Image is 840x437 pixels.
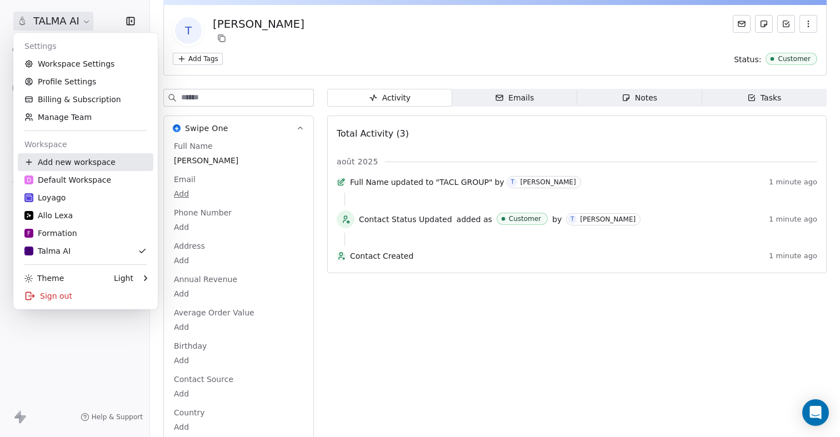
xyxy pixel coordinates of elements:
[24,193,33,202] img: loyago.webp
[27,229,31,238] span: F
[24,192,66,203] div: Loyago
[18,108,153,126] a: Manage Team
[114,273,133,284] div: Light
[24,247,33,255] img: talma-logo.png
[18,73,153,91] a: Profile Settings
[18,135,153,153] div: Workspace
[27,176,31,184] span: D
[24,174,111,185] div: Default Workspace
[18,91,153,108] a: Billing & Subscription
[18,287,153,305] div: Sign out
[24,228,77,239] div: Formation
[24,210,73,221] div: Allo Lexa
[24,211,33,220] img: logo-small_ijvbfc%20(1).svg
[24,245,71,257] div: Talma AI
[18,37,153,55] div: Settings
[24,273,64,284] div: Theme
[18,55,153,73] a: Workspace Settings
[18,153,153,171] div: Add new workspace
